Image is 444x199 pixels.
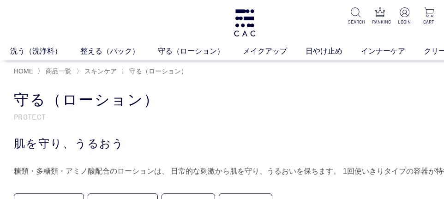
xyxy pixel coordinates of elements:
a: メイクアップ [243,46,306,57]
a: RANKING [372,7,388,25]
a: 洗う（洗浄料） [10,46,80,57]
p: LOGIN [396,18,412,25]
a: インナーケア [361,46,424,57]
a: HOME [14,67,33,75]
a: 商品一覧 [44,67,72,75]
a: 守る（ローション） [158,46,243,57]
img: logo [233,9,257,36]
a: 日やけ止め [306,46,361,57]
a: LOGIN [396,7,412,25]
p: RANKING [372,18,388,25]
a: 整える（パック） [80,46,158,57]
a: スキンケア [83,67,117,75]
a: CART [421,7,437,25]
span: スキンケア [84,67,117,75]
li: 〉 [37,67,74,76]
span: 守る（ローション） [129,67,187,75]
li: 〉 [121,67,190,76]
p: CART [421,18,437,25]
a: SEARCH [348,7,364,25]
span: 商品一覧 [46,67,72,75]
a: 守る（ローション） [127,67,187,75]
li: 〉 [76,67,119,76]
p: SEARCH [348,18,364,25]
